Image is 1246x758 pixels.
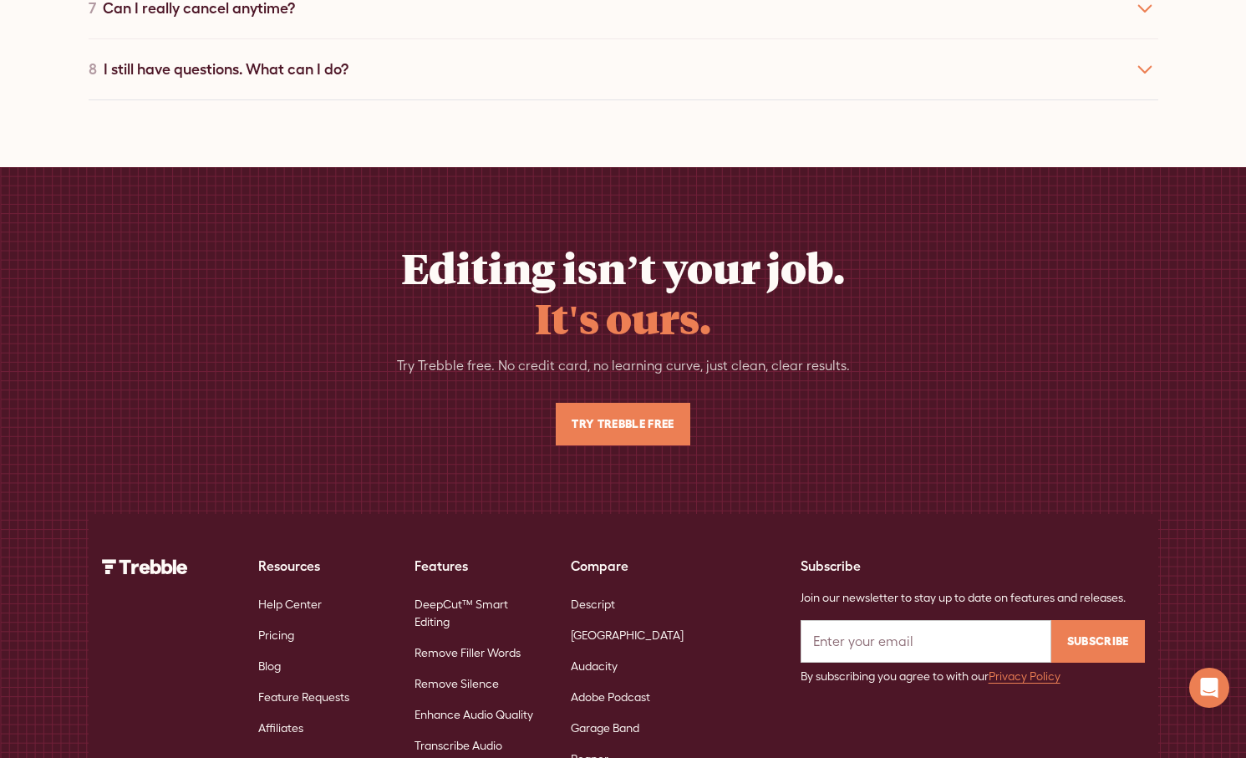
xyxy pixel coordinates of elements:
[1189,668,1229,708] div: Open Intercom Messenger
[571,682,650,713] a: Adobe Podcast
[556,403,689,445] a: Try Trebble Free
[258,651,281,682] a: Blog
[571,620,684,651] a: [GEOGRAPHIC_DATA]
[102,559,188,574] img: Trebble Logo - AI Podcast Editor
[414,638,521,669] a: Remove Filler Words
[414,589,544,638] a: DeepCut™ Smart Editing
[258,620,294,651] a: Pricing
[535,290,712,345] span: It's ours.
[258,682,349,713] a: Feature Requests
[801,668,1145,685] div: By subscribing you agree to with our
[258,713,303,744] a: Affiliates
[571,651,618,682] a: Audacity
[571,556,700,576] div: Compare
[414,699,533,730] a: Enhance Audio Quality
[104,58,348,80] div: I still have questions. What can I do?
[397,356,850,376] div: Try Trebble free. No credit card, no learning curve, just clean, clear results.
[258,556,388,576] div: Resources
[989,669,1060,683] a: Privacy Policy
[89,58,97,80] div: 8
[801,589,1145,607] div: Join our newsletter to stay up to date on features and releases.
[801,620,1051,663] input: Enter your email
[414,556,544,576] div: Features
[414,669,499,699] a: Remove Silence
[801,556,1145,576] div: Subscribe
[801,620,1145,685] form: Email Form
[1051,620,1145,663] input: Subscribe
[258,589,322,620] a: Help Center
[571,713,639,744] a: Garage Band
[571,589,615,620] a: Descript
[401,242,846,343] h2: Editing isn’t your job.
